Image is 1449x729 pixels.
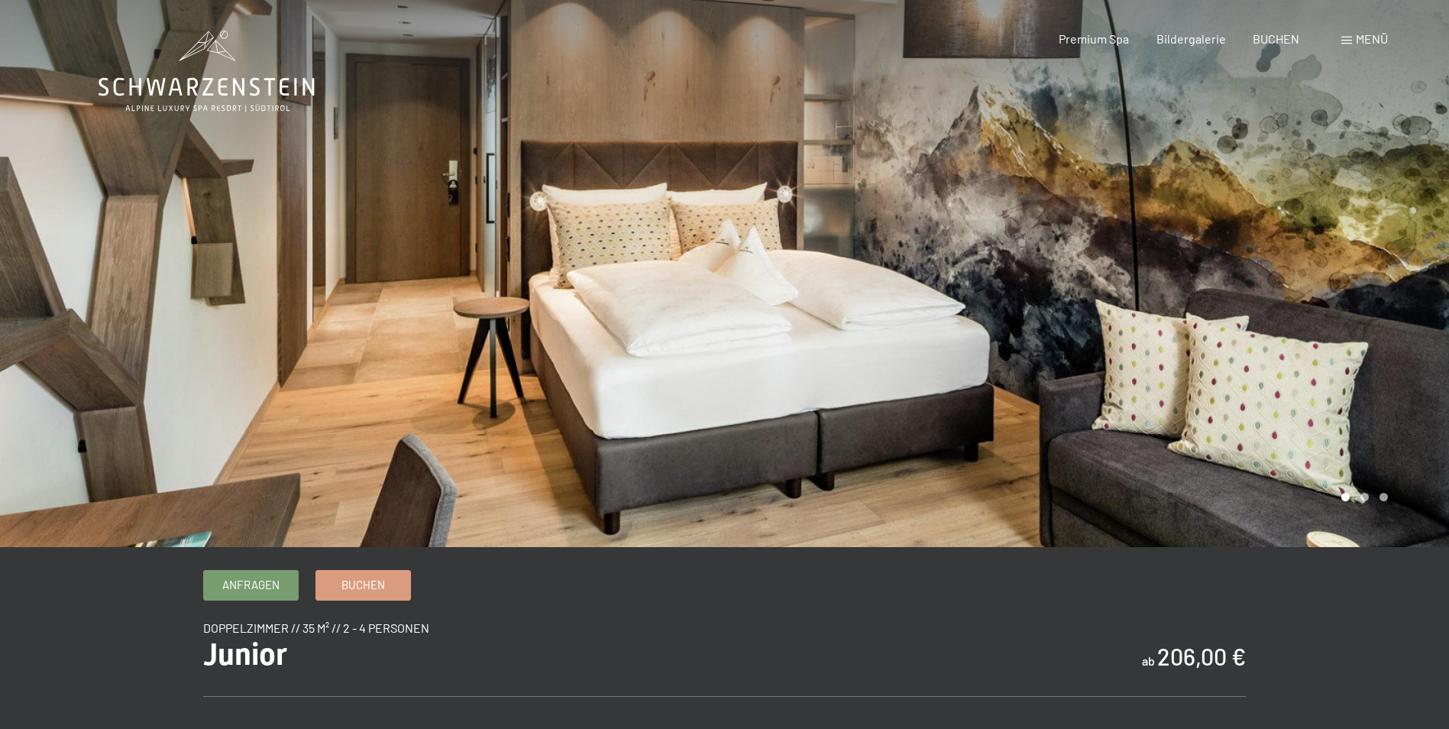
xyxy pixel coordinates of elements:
[1253,31,1299,46] a: BUCHEN
[1157,643,1246,670] b: 206,00 €
[1356,31,1388,46] span: Menü
[203,620,429,635] span: Doppelzimmer // 35 m² // 2 - 4 Personen
[222,577,280,593] span: Anfragen
[203,637,287,672] span: Junior
[204,571,298,600] a: Anfragen
[341,577,385,593] span: Buchen
[1142,653,1155,668] span: ab
[316,571,410,600] a: Buchen
[1156,31,1226,46] a: Bildergalerie
[1059,31,1129,46] a: Premium Spa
